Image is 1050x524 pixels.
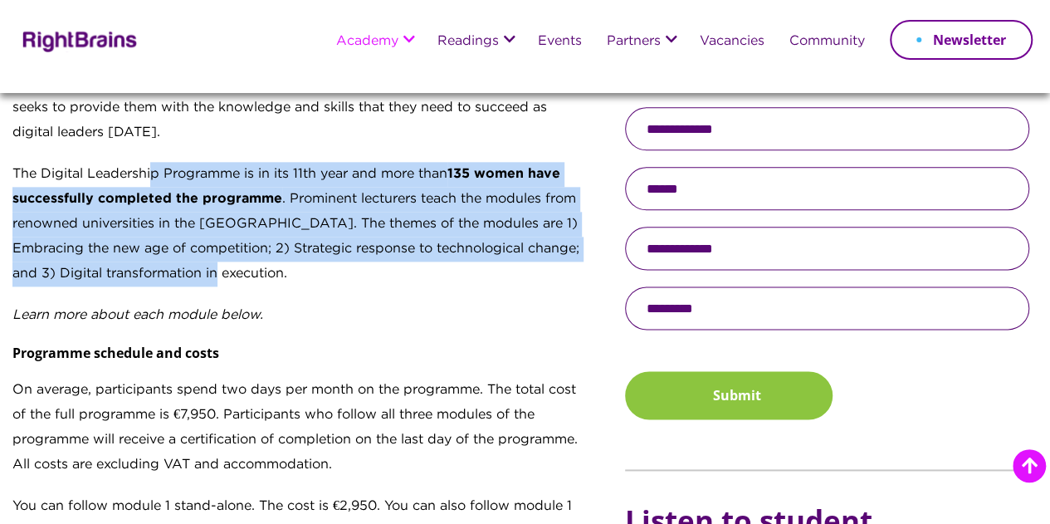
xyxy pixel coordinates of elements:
h6: Programme schedule and costs [12,345,592,378]
em: Learn more about each module below. [12,309,263,321]
a: Community [789,35,865,49]
a: Partners [607,35,661,49]
a: Events [538,35,582,49]
a: Academy [336,35,398,49]
p: On average, participants spend two days per month on the programme. The total cost of the full pr... [12,378,592,494]
a: Readings [437,35,499,49]
img: Rightbrains [17,28,138,52]
p: The Digital Leadership Programme is in its 11th year and more than . Prominent lecturers teach th... [12,162,592,303]
button: Submit [625,371,833,419]
a: Newsletter [890,20,1033,60]
a: Vacancies [700,35,764,49]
